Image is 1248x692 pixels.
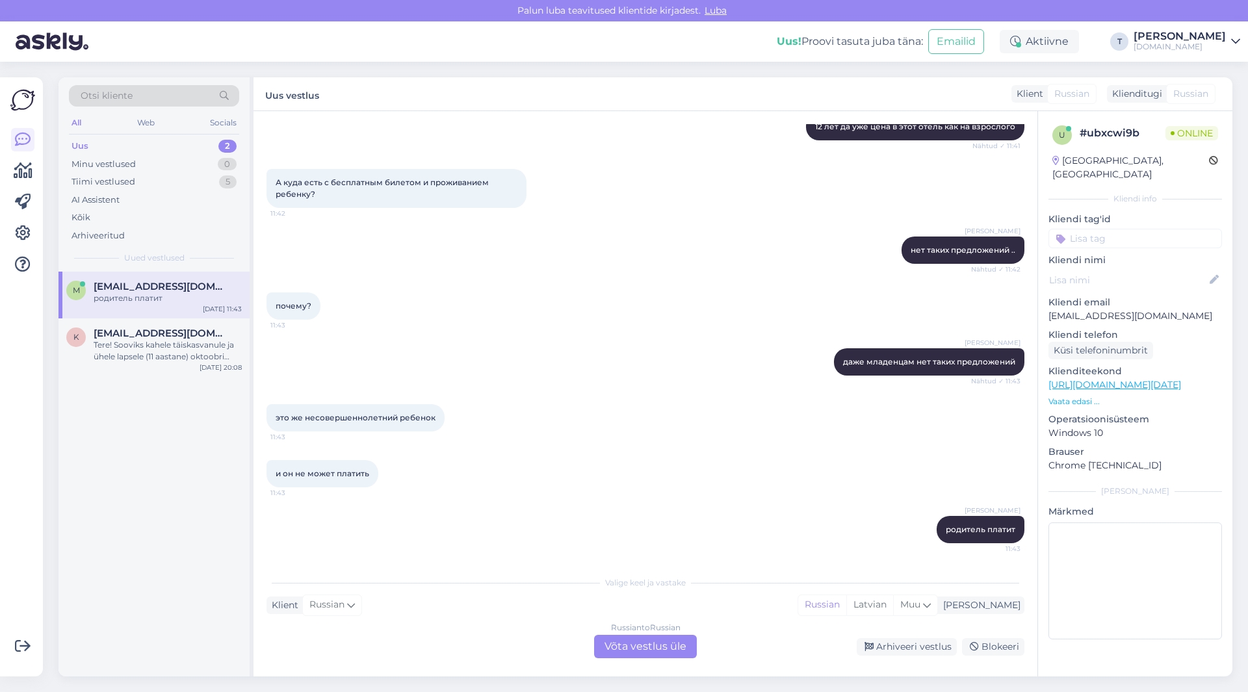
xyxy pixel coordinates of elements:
[1054,87,1089,101] span: Russian
[1048,396,1222,407] p: Vaata edasi ...
[1048,413,1222,426] p: Operatsioonisüsteem
[94,281,229,292] span: mtsistjakov@gmail.com
[135,114,157,131] div: Web
[1048,328,1222,342] p: Kliendi telefon
[1048,309,1222,323] p: [EMAIL_ADDRESS][DOMAIN_NAME]
[218,158,237,171] div: 0
[1000,30,1079,53] div: Aktiivne
[270,488,319,498] span: 11:43
[266,577,1024,589] div: Valige keel ja vastake
[200,363,242,372] div: [DATE] 20:08
[777,34,923,49] div: Proovi tasuta juba täna:
[846,595,893,615] div: Latvian
[928,29,984,54] button: Emailid
[965,338,1020,348] span: [PERSON_NAME]
[1048,253,1222,267] p: Kliendi nimi
[265,85,319,103] label: Uus vestlus
[270,320,319,330] span: 11:43
[81,89,133,103] span: Otsi kliente
[798,595,846,615] div: Russian
[1048,445,1222,459] p: Brauser
[843,357,1015,366] span: даже младенцам нет таких предложений
[1048,485,1222,497] div: [PERSON_NAME]
[965,506,1020,515] span: [PERSON_NAME]
[73,285,80,295] span: m
[946,524,1015,534] span: родитель платит
[900,598,920,610] span: Muu
[1048,193,1222,205] div: Kliendi info
[1134,31,1240,52] a: [PERSON_NAME][DOMAIN_NAME]
[857,638,957,656] div: Arhiveeri vestlus
[962,638,1024,656] div: Blokeeri
[938,598,1020,612] div: [PERSON_NAME]
[1165,126,1218,140] span: Online
[911,245,1015,255] span: нет таких предложений ..
[266,598,298,612] div: Klient
[1048,459,1222,472] p: Chrome [TECHNICAL_ID]
[219,175,237,188] div: 5
[73,332,79,342] span: k
[276,301,311,311] span: почему?
[1173,87,1208,101] span: Russian
[965,226,1020,236] span: [PERSON_NAME]
[972,141,1020,151] span: Nähtud ✓ 11:41
[1052,154,1209,181] div: [GEOGRAPHIC_DATA], [GEOGRAPHIC_DATA]
[1134,42,1226,52] div: [DOMAIN_NAME]
[94,292,242,304] div: родитель платит
[1048,212,1222,226] p: Kliendi tag'id
[203,304,242,314] div: [DATE] 11:43
[1059,130,1065,140] span: u
[270,432,319,442] span: 11:43
[1134,31,1226,42] div: [PERSON_NAME]
[1011,87,1043,101] div: Klient
[1049,273,1207,287] input: Lisa nimi
[777,35,801,47] b: Uus!
[218,140,237,153] div: 2
[1048,229,1222,248] input: Lisa tag
[71,158,136,171] div: Minu vestlused
[94,339,242,363] div: Tere! Sooviks kahele täiskasvanule ja ühele lapsele (11 aastane) oktoobri lõpuks odavat nädalavah...
[71,194,120,207] div: AI Assistent
[1110,32,1128,51] div: T
[276,413,435,422] span: это же несовершеннолетний ребенок
[69,114,84,131] div: All
[10,88,35,112] img: Askly Logo
[594,635,697,658] div: Võta vestlus üle
[71,140,88,153] div: Uus
[71,211,90,224] div: Kõik
[701,5,731,16] span: Luba
[276,177,491,199] span: А куда есть с бесплатным билетом и проживанием ребенку?
[972,544,1020,554] span: 11:43
[71,229,125,242] div: Arhiveeritud
[1048,365,1222,378] p: Klienditeekond
[971,376,1020,386] span: Nähtud ✓ 11:43
[1048,505,1222,519] p: Märkmed
[1048,379,1181,391] a: [URL][DOMAIN_NAME][DATE]
[1048,342,1153,359] div: Küsi telefoninumbrit
[815,122,1015,131] span: 12 лет да уже цена в этот отель как на взрослого
[71,175,135,188] div: Tiimi vestlused
[276,468,369,478] span: и он не может платить
[270,209,319,218] span: 11:42
[611,622,681,634] div: Russian to Russian
[309,598,344,612] span: Russian
[971,264,1020,274] span: Nähtud ✓ 11:42
[1080,125,1165,141] div: # ubxcwi9b
[207,114,239,131] div: Socials
[124,252,185,264] span: Uued vestlused
[1048,296,1222,309] p: Kliendi email
[94,327,229,339] span: kairimnd@gmail.com
[1048,426,1222,440] p: Windows 10
[1107,87,1162,101] div: Klienditugi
